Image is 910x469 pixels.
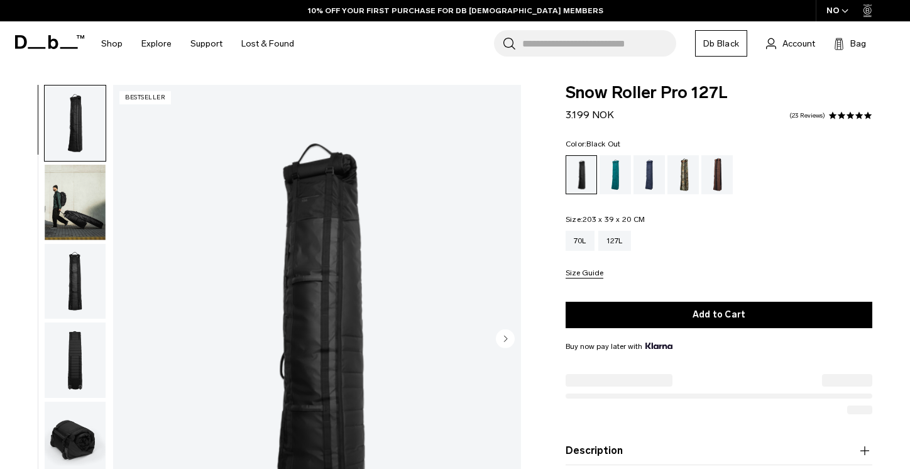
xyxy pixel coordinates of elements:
[44,322,106,399] button: Snow_roller_pro_black_out_new_db8.png
[782,37,815,50] span: Account
[45,86,106,161] img: Snow_roller_pro_black_out_new_db1.png
[44,85,106,162] button: Snow_roller_pro_black_out_new_db1.png
[44,164,106,241] button: Snow_roller_pro_black_out_new_db10.png
[598,231,631,251] a: 127L
[190,21,222,66] a: Support
[566,155,597,194] a: Black Out
[566,109,614,121] span: 3.199 NOK
[44,243,106,320] button: Snow_roller_pro_black_out_new_db9.png
[766,36,815,51] a: Account
[701,155,733,194] a: Homegrown with Lu
[789,113,825,119] a: 23 reviews
[566,269,603,279] button: Size Guide
[308,5,603,16] a: 10% OFF YOUR FIRST PURCHASE FOR DB [DEMOGRAPHIC_DATA] MEMBERS
[566,140,621,148] legend: Color:
[695,30,747,57] a: Db Black
[667,155,699,194] a: Db x Beyond Medals
[45,165,106,240] img: Snow_roller_pro_black_out_new_db10.png
[45,323,106,398] img: Snow_roller_pro_black_out_new_db8.png
[633,155,665,194] a: Blue Hour
[92,21,304,66] nav: Main Navigation
[566,302,872,328] button: Add to Cart
[45,244,106,319] img: Snow_roller_pro_black_out_new_db9.png
[586,140,620,148] span: Black Out
[645,343,672,349] img: {"height" => 20, "alt" => "Klarna"}
[850,37,866,50] span: Bag
[141,21,172,66] a: Explore
[496,329,515,350] button: Next slide
[119,91,171,104] p: Bestseller
[566,216,645,223] legend: Size:
[583,215,645,224] span: 203 x 39 x 20 CM
[566,231,595,251] a: 70L
[600,155,631,194] a: Midnight Teal
[566,85,872,101] span: Snow Roller Pro 127L
[834,36,866,51] button: Bag
[101,21,123,66] a: Shop
[566,341,672,352] span: Buy now pay later with
[566,443,872,458] button: Description
[241,21,294,66] a: Lost & Found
